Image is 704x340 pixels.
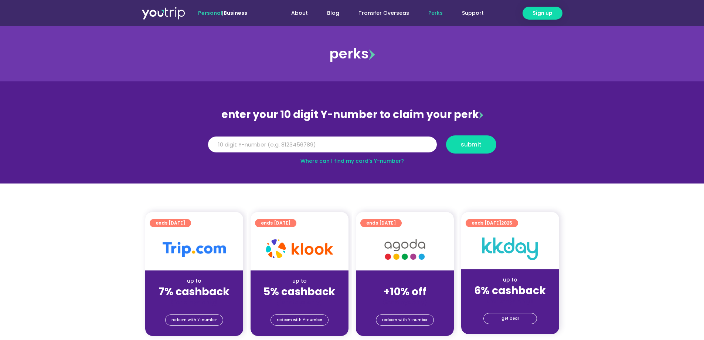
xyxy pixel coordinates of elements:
[533,9,552,17] span: Sign up
[151,277,237,285] div: up to
[382,315,428,325] span: redeem with Y-number
[204,105,500,124] div: enter your 10 digit Y-number to claim your perk
[501,220,512,226] span: 2025
[267,6,493,20] nav: Menu
[523,7,562,20] a: Sign up
[150,219,191,227] a: ends [DATE]
[483,313,537,324] a: get deal
[472,219,512,227] span: ends [DATE]
[263,285,335,299] strong: 5% cashback
[398,277,412,285] span: up to
[461,142,482,147] span: submit
[224,9,247,17] a: Business
[151,299,237,306] div: (for stays only)
[256,277,343,285] div: up to
[198,9,247,17] span: |
[255,219,296,227] a: ends [DATE]
[156,219,185,227] span: ends [DATE]
[419,6,452,20] a: Perks
[452,6,493,20] a: Support
[282,6,317,20] a: About
[208,135,496,159] form: Y Number
[198,9,222,17] span: Personal
[208,137,437,153] input: 10 digit Y-number (e.g. 8123456789)
[466,219,518,227] a: ends [DATE]2025
[467,276,553,284] div: up to
[261,219,290,227] span: ends [DATE]
[349,6,419,20] a: Transfer Overseas
[271,314,329,326] a: redeem with Y-number
[165,314,223,326] a: redeem with Y-number
[277,315,322,325] span: redeem with Y-number
[366,219,396,227] span: ends [DATE]
[446,135,496,154] button: submit
[376,314,434,326] a: redeem with Y-number
[467,297,553,305] div: (for stays only)
[300,157,404,165] a: Where can I find my card’s Y-number?
[159,285,229,299] strong: 7% cashback
[474,283,546,298] strong: 6% cashback
[362,299,448,306] div: (for stays only)
[383,285,426,299] strong: +10% off
[501,313,519,324] span: get deal
[317,6,349,20] a: Blog
[256,299,343,306] div: (for stays only)
[171,315,217,325] span: redeem with Y-number
[360,219,402,227] a: ends [DATE]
